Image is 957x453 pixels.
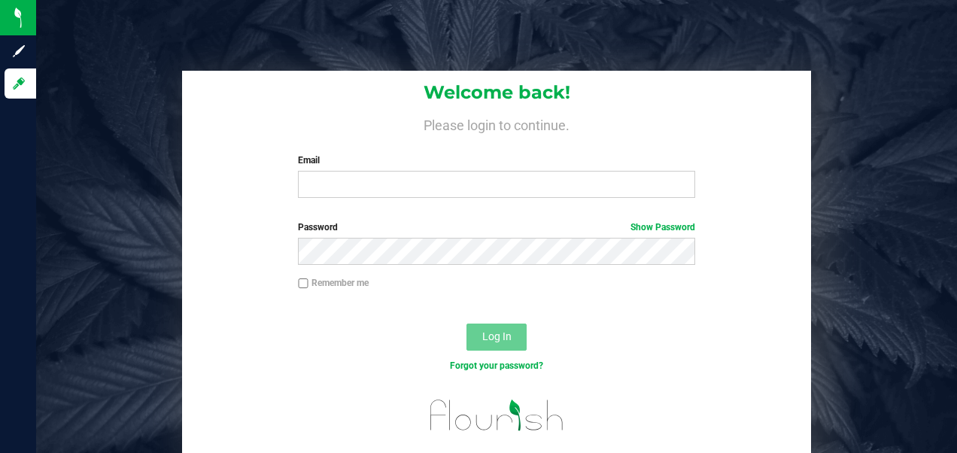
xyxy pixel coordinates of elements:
[298,222,338,233] span: Password
[630,222,695,233] a: Show Password
[298,276,369,290] label: Remember me
[450,360,543,371] a: Forgot your password?
[482,330,512,342] span: Log In
[298,154,694,167] label: Email
[466,324,527,351] button: Log In
[298,278,308,289] input: Remember me
[11,76,26,91] inline-svg: Log in
[418,388,576,442] img: flourish_logo.svg
[11,44,26,59] inline-svg: Sign up
[182,83,811,102] h1: Welcome back!
[182,114,811,132] h4: Please login to continue.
